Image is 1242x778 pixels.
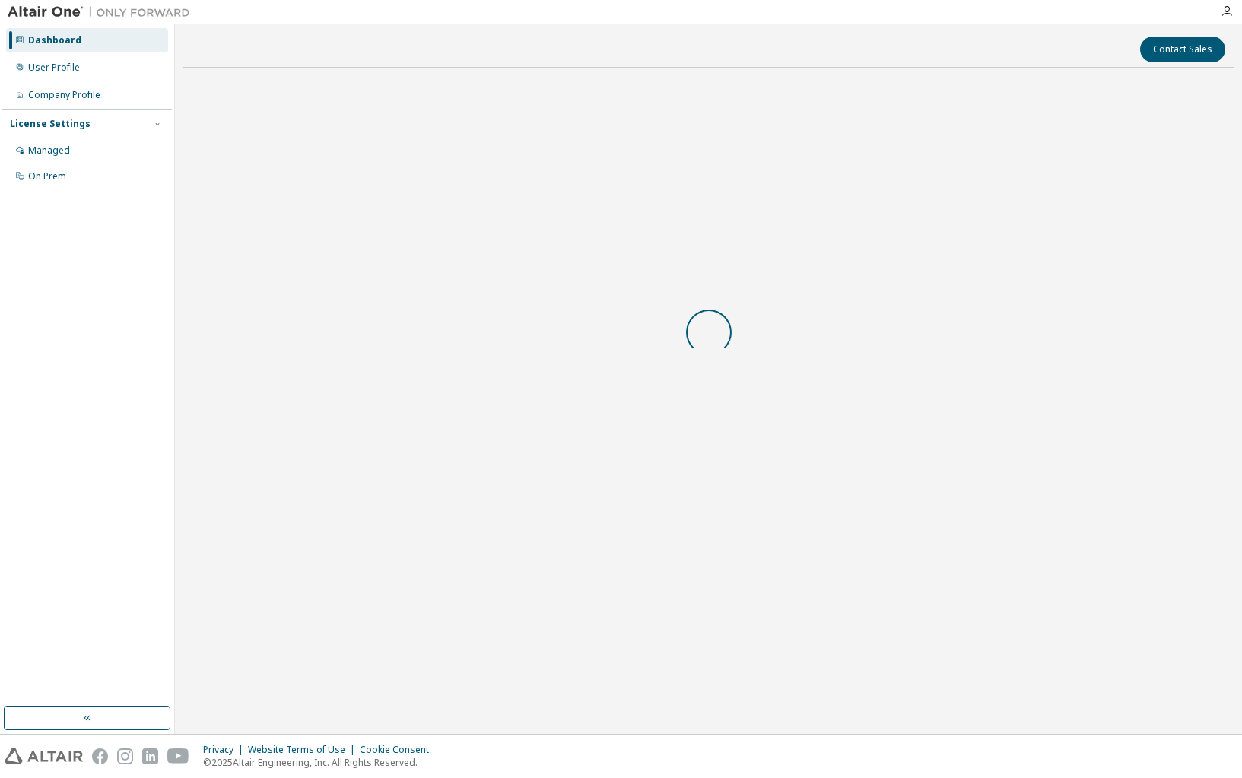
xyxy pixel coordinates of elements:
img: linkedin.svg [142,748,158,764]
div: Cookie Consent [360,744,438,756]
div: Dashboard [28,34,81,46]
div: Managed [28,144,70,157]
img: youtube.svg [167,748,189,764]
div: Company Profile [28,89,100,101]
img: facebook.svg [92,748,108,764]
img: Altair One [8,5,198,20]
div: User Profile [28,62,80,74]
div: Privacy [203,744,248,756]
div: License Settings [10,118,91,130]
div: Website Terms of Use [248,744,360,756]
img: altair_logo.svg [5,748,83,764]
div: On Prem [28,170,66,183]
img: instagram.svg [117,748,133,764]
p: © 2025 Altair Engineering, Inc. All Rights Reserved. [203,756,438,769]
button: Contact Sales [1140,37,1225,62]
